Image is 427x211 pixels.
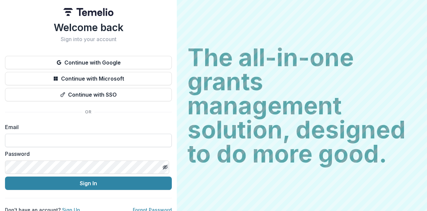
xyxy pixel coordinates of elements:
[5,21,172,33] h1: Welcome back
[5,56,172,69] button: Continue with Google
[5,36,172,42] h2: Sign into your account
[5,72,172,85] button: Continue with Microsoft
[63,8,113,16] img: Temelio
[5,88,172,101] button: Continue with SSO
[5,123,168,131] label: Email
[5,150,168,158] label: Password
[5,177,172,190] button: Sign In
[160,162,170,173] button: Toggle password visibility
